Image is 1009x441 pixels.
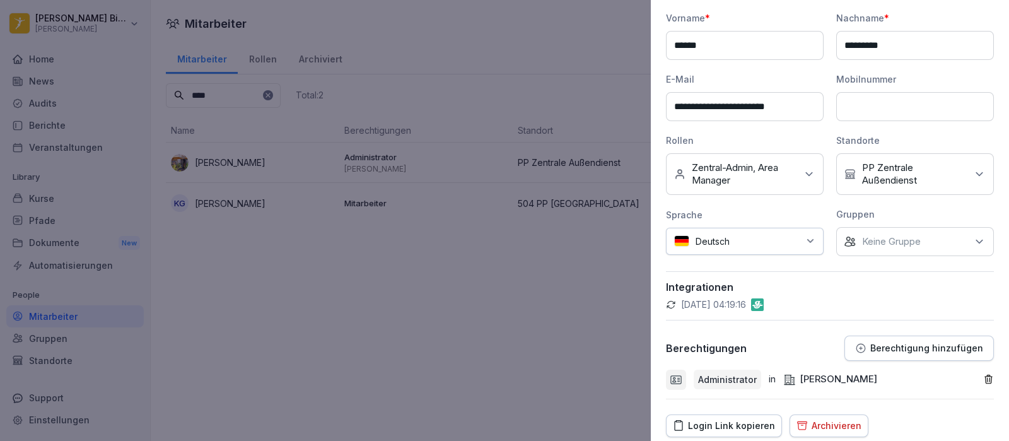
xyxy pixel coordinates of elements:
[673,419,775,433] div: Login Link kopieren
[844,336,994,361] button: Berechtigung hinzufügen
[666,281,994,293] p: Integrationen
[796,419,861,433] div: Archivieren
[692,162,796,187] p: Zentral-Admin, Area Manager
[790,415,868,437] button: Archivieren
[666,134,824,147] div: Rollen
[666,415,782,437] button: Login Link kopieren
[666,228,824,255] div: Deutsch
[862,235,921,248] p: Keine Gruppe
[783,372,877,387] div: [PERSON_NAME]
[666,208,824,221] div: Sprache
[836,134,994,147] div: Standorte
[836,11,994,25] div: Nachname
[769,372,776,387] p: in
[836,73,994,86] div: Mobilnummer
[666,73,824,86] div: E-Mail
[674,235,689,247] img: de.svg
[862,162,967,187] p: PP Zentrale Außendienst
[666,342,747,355] p: Berechtigungen
[836,208,994,221] div: Gruppen
[751,298,764,311] img: gastromatic.png
[681,298,746,311] p: [DATE] 04:19:16
[870,343,983,353] p: Berechtigung hinzufügen
[666,11,824,25] div: Vorname
[698,373,757,386] p: Administrator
